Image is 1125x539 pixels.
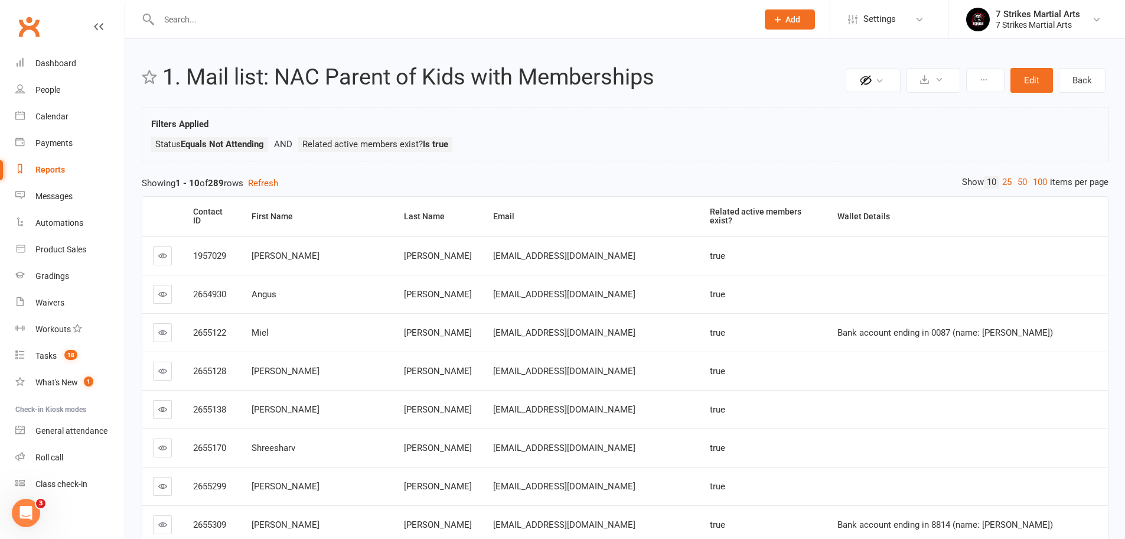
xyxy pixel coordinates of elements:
span: [PERSON_NAME] [252,404,319,415]
a: Payments [15,130,125,157]
span: Add [785,15,800,24]
a: Product Sales [15,236,125,263]
button: Refresh [248,176,278,190]
span: true [710,366,725,376]
div: Automations [35,218,83,228]
span: Bank account ending in 0087 (name: [PERSON_NAME]) [837,327,1053,338]
a: Dashboard [15,50,125,77]
a: Automations [15,210,125,236]
span: [EMAIL_ADDRESS][DOMAIN_NAME] [493,443,635,453]
span: 2655299 [193,481,226,492]
a: Clubworx [14,12,44,41]
a: Class kiosk mode [15,471,125,498]
div: First Name [252,212,383,221]
a: 50 [1015,176,1030,189]
div: People [35,85,60,95]
div: Payments [35,138,73,148]
span: Bank account ending in 8814 (name: [PERSON_NAME]) [837,519,1053,530]
span: [PERSON_NAME] [252,366,319,376]
span: [PERSON_NAME] [404,289,472,300]
span: 1957029 [193,251,226,261]
span: Shreesharv [252,443,295,453]
a: Workouts [15,316,125,343]
span: true [710,327,725,338]
div: General attendance [35,426,107,436]
div: What's New [35,378,78,387]
span: 1 [84,376,93,387]
a: General attendance kiosk mode [15,418,125,444]
span: [EMAIL_ADDRESS][DOMAIN_NAME] [493,251,635,261]
a: 25 [999,176,1015,189]
div: Email [493,212,690,221]
span: [EMAIL_ADDRESS][DOMAIN_NAME] [493,289,635,300]
span: [PERSON_NAME] [404,251,472,261]
span: 2655122 [193,327,226,338]
strong: 1 - 10 [175,178,200,189]
span: true [710,289,725,300]
div: Tasks [35,351,57,361]
span: true [710,519,725,530]
div: Contact ID [193,207,231,226]
div: Workouts [35,324,71,334]
span: Status [155,139,264,150]
span: 2655128 [193,366,226,376]
div: Showing of rows [142,176,1108,190]
span: Miel [252,327,269,338]
span: Related active members exist? [302,139,448,150]
img: thumb_image1688936223.png [966,8,990,31]
span: 2655170 [193,443,226,453]
strong: 289 [208,178,224,189]
strong: Is true [423,139,448,150]
a: 10 [984,176,999,189]
div: Reports [35,165,65,174]
div: Waivers [35,298,64,307]
span: [PERSON_NAME] [404,366,472,376]
a: 100 [1030,176,1050,189]
a: Waivers [15,290,125,316]
span: 3 [36,499,45,508]
span: [EMAIL_ADDRESS][DOMAIN_NAME] [493,366,635,376]
div: Wallet Details [837,212,1098,221]
input: Search... [155,11,749,28]
a: What's New1 [15,369,125,396]
span: [PERSON_NAME] [252,519,319,530]
a: Tasks 18 [15,343,125,369]
span: [PERSON_NAME] [404,519,472,530]
a: Reports [15,157,125,183]
button: Add [765,9,815,30]
div: Last Name [404,212,473,221]
span: Angus [252,289,276,300]
div: 7 Strikes Martial Arts [996,20,1080,30]
div: Calendar [35,112,69,121]
span: true [710,443,725,453]
span: true [710,251,725,261]
span: [EMAIL_ADDRESS][DOMAIN_NAME] [493,327,635,338]
span: Settings [863,6,896,33]
div: Messages [35,191,73,201]
span: true [710,481,725,492]
span: [EMAIL_ADDRESS][DOMAIN_NAME] [493,404,635,415]
span: 2654930 [193,289,226,300]
button: Edit [1010,68,1053,93]
span: 18 [64,350,77,360]
span: true [710,404,725,415]
h2: 1. Mail list: NAC Parent of Kids with Memberships [162,65,843,90]
span: [EMAIL_ADDRESS][DOMAIN_NAME] [493,481,635,492]
span: [EMAIL_ADDRESS][DOMAIN_NAME] [493,519,635,530]
div: 7 Strikes Martial Arts [996,9,1080,20]
div: Class check-in [35,479,87,489]
div: Gradings [35,271,69,281]
span: 2655138 [193,404,226,415]
a: Gradings [15,263,125,290]
iframe: Intercom live chat [12,499,40,527]
div: Show items per page [962,176,1108,189]
a: Messages [15,183,125,210]
a: Calendar [15,103,125,130]
strong: Filters Applied [151,119,208,129]
span: [PERSON_NAME] [404,481,472,492]
span: [PERSON_NAME] [252,481,319,492]
span: [PERSON_NAME] [404,404,472,415]
a: Roll call [15,444,125,471]
span: [PERSON_NAME] [404,327,472,338]
div: Roll call [35,453,63,462]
